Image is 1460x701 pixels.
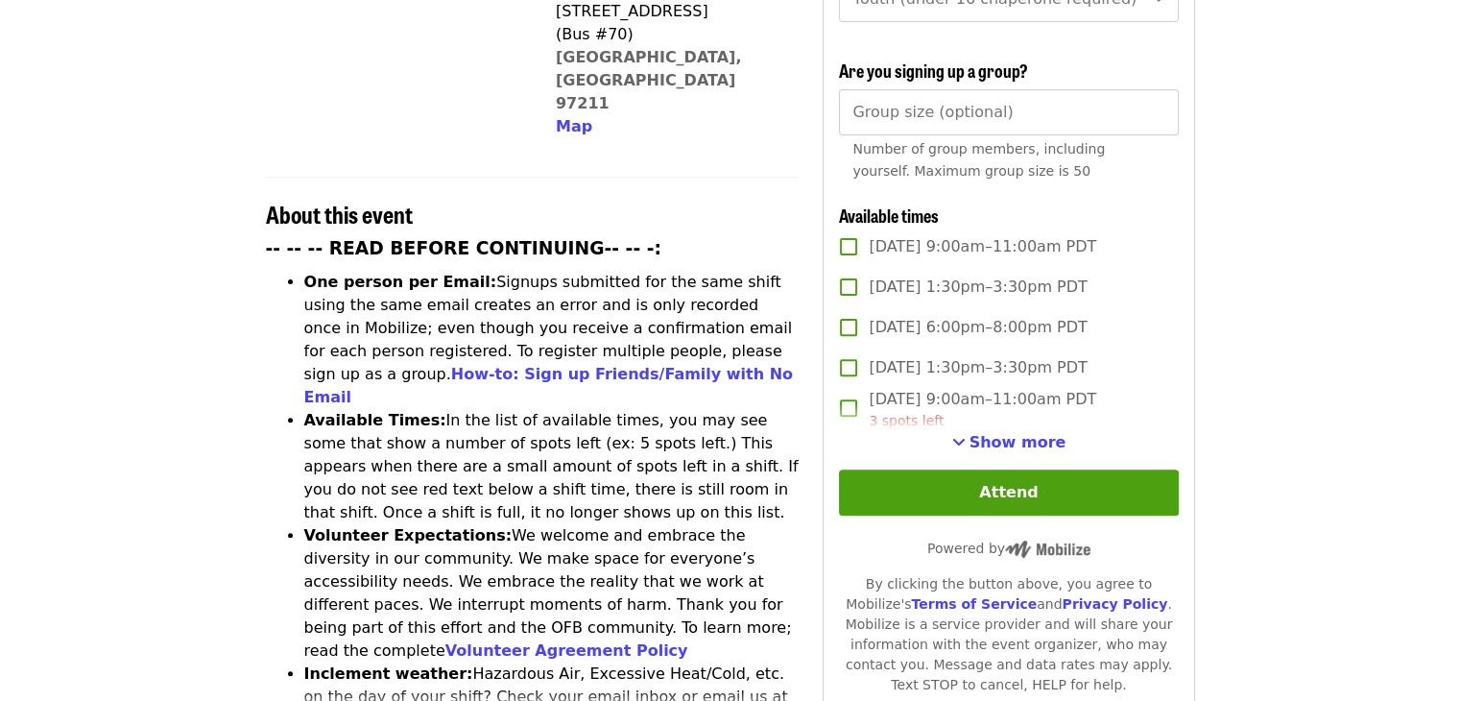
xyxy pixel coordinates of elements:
a: Privacy Policy [1062,596,1167,612]
a: Terms of Service [911,596,1037,612]
span: [DATE] 1:30pm–3:30pm PDT [869,276,1087,299]
span: [DATE] 6:00pm–8:00pm PDT [869,316,1087,339]
button: See more timeslots [952,431,1066,454]
button: Map [556,115,592,138]
span: 3 spots left [869,413,944,428]
div: (Bus #70) [556,23,784,46]
span: Map [556,117,592,135]
input: [object Object] [839,89,1178,135]
span: Number of group members, including yourself. Maximum group size is 50 [852,141,1105,179]
li: Signups submitted for the same shift using the same email creates an error and is only recorded o... [304,271,801,409]
strong: One person per Email: [304,273,497,291]
strong: Volunteer Expectations: [304,526,513,544]
span: [DATE] 9:00am–11:00am PDT [869,388,1096,431]
strong: Inclement weather: [304,665,473,683]
button: Attend [839,470,1178,516]
div: By clicking the button above, you agree to Mobilize's and . Mobilize is a service provider and wi... [839,574,1178,695]
a: How-to: Sign up Friends/Family with No Email [304,365,794,406]
li: In the list of available times, you may see some that show a number of spots left (ex: 5 spots le... [304,409,801,524]
span: [DATE] 1:30pm–3:30pm PDT [869,356,1087,379]
a: Volunteer Agreement Policy [445,641,688,660]
a: [GEOGRAPHIC_DATA], [GEOGRAPHIC_DATA] 97211 [556,48,742,112]
span: Available times [839,203,939,228]
li: We welcome and embrace the diversity in our community. We make space for everyone’s accessibility... [304,524,801,663]
strong: -- -- -- READ BEFORE CONTINUING-- -- -: [266,238,661,258]
span: Powered by [927,541,1090,556]
span: Are you signing up a group? [839,58,1028,83]
span: About this event [266,197,413,230]
span: [DATE] 9:00am–11:00am PDT [869,235,1096,258]
span: Show more [969,433,1066,451]
img: Powered by Mobilize [1005,541,1090,558]
strong: Available Times: [304,411,446,429]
